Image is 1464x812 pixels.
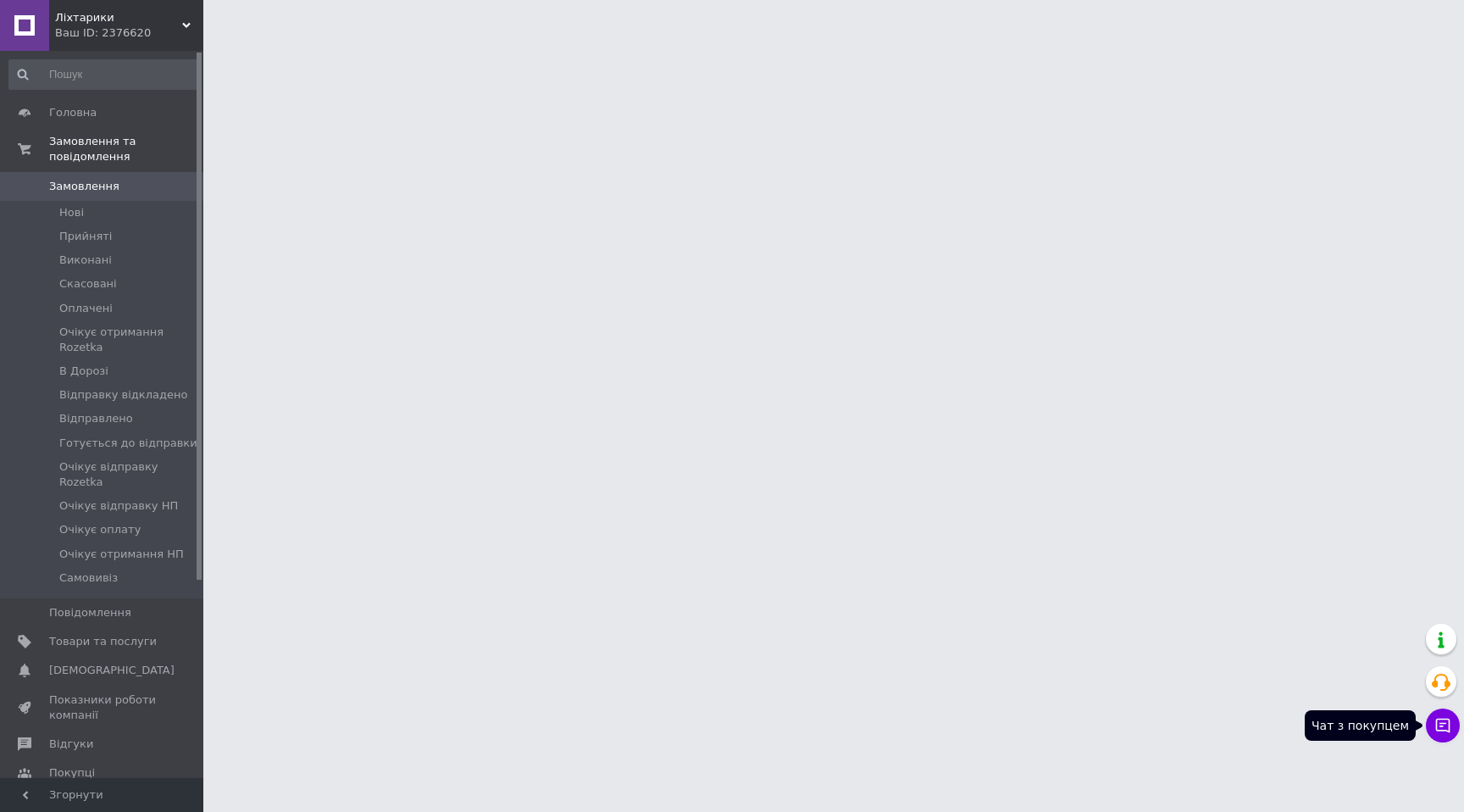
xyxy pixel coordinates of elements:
[49,179,119,194] span: Замовлення
[59,436,197,451] span: Готується до відправки
[55,25,203,41] div: Ваш ID: 2376620
[59,547,184,562] span: Очікує отримання НП
[59,325,198,355] span: Oчікує отримання Rozetka
[49,634,157,649] span: Товари та послуги
[59,498,178,514] span: Очікує відправку НП
[59,570,118,586] span: Самовивіз
[49,737,93,752] span: Відгуки
[59,364,108,379] span: В Дорозі
[59,229,112,244] span: Прийняті
[1426,709,1460,742] button: Чат з покупцем
[49,765,95,781] span: Покупці
[49,663,175,678] span: [DEMOGRAPHIC_DATA]
[49,105,97,120] span: Головна
[59,459,198,490] span: Очікує відправку Rozetka
[59,205,84,220] span: Нові
[55,10,182,25] span: Ліхтарики
[59,387,187,403] span: Відправку відкладено
[59,253,112,268] span: Виконані
[49,134,203,164] span: Замовлення та повідомлення
[49,605,131,620] span: Повідомлення
[59,522,141,537] span: Очікує оплату
[8,59,200,90] input: Пошук
[59,301,113,316] span: Оплачені
[49,692,157,723] span: Показники роботи компанії
[1305,710,1416,741] div: Чат з покупцем
[59,411,133,426] span: Відправлено
[59,276,117,292] span: Скасовані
